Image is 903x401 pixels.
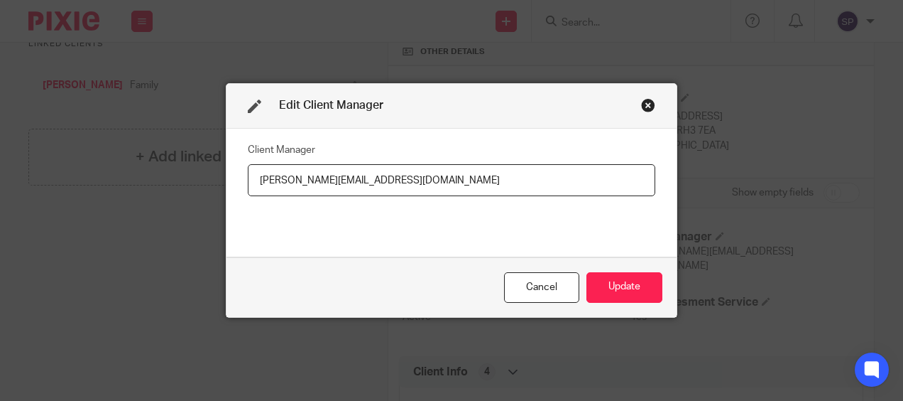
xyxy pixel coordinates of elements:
div: Close this dialog window [504,272,579,303]
button: Update [586,272,662,303]
span: Edit Client Manager [279,100,383,111]
label: Client Manager [248,143,315,157]
input: Client Manager [248,164,655,196]
div: Close this dialog window [641,98,655,112]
